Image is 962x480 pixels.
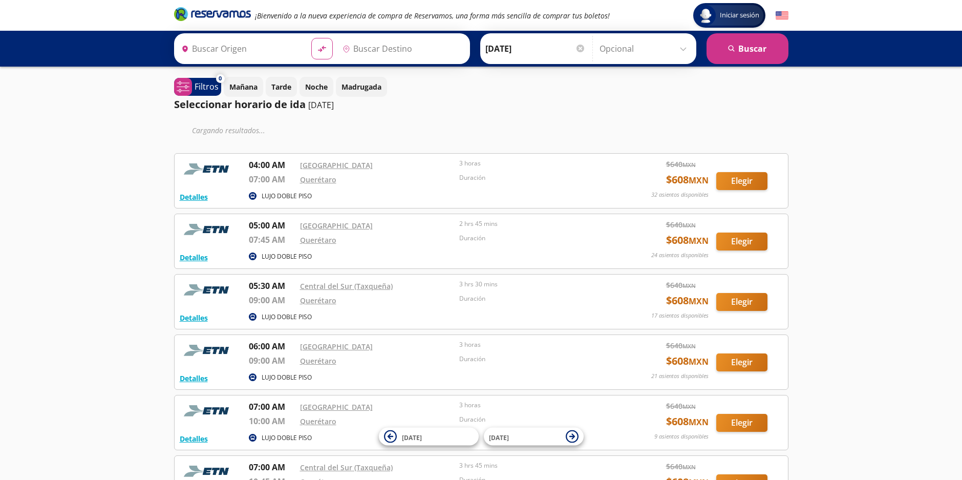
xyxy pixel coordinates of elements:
[266,77,297,97] button: Tarde
[177,36,303,61] input: Buscar Origen
[682,221,696,229] small: MXN
[249,401,295,413] p: 07:00 AM
[689,296,709,307] small: MXN
[249,354,295,367] p: 09:00 AM
[707,33,788,64] button: Buscar
[271,81,291,92] p: Tarde
[651,311,709,320] p: 17 asientos disponibles
[180,340,236,361] img: RESERVAMOS
[716,414,767,432] button: Elegir
[459,234,614,243] p: Duración
[459,354,614,364] p: Duración
[300,296,336,305] a: Querétaro
[300,463,393,472] a: Central del Sur (Taxqueña)
[666,159,696,170] span: $ 640
[229,81,258,92] p: Mañana
[180,401,236,421] img: RESERVAMOS
[249,340,295,352] p: 06:00 AM
[305,81,328,92] p: Noche
[300,402,373,412] a: [GEOGRAPHIC_DATA]
[716,293,767,311] button: Elegir
[192,126,265,135] em: Cargando resultados ...
[651,372,709,381] p: 21 asientos disponibles
[666,340,696,351] span: $ 640
[654,432,709,441] p: 9 asientos disponibles
[716,172,767,190] button: Elegir
[180,219,236,240] img: RESERVAMOS
[666,280,696,290] span: $ 640
[195,80,219,93] p: Filtros
[262,252,312,261] p: LUJO DOBLE PISO
[459,219,614,228] p: 2 hrs 45 mins
[180,373,208,384] button: Detalles
[689,235,709,246] small: MXN
[300,175,336,184] a: Querétaro
[459,401,614,410] p: 3 horas
[174,78,221,96] button: 0Filtros
[689,175,709,186] small: MXN
[666,293,709,308] span: $ 608
[336,77,387,97] button: Madrugada
[651,251,709,260] p: 24 asientos disponibles
[180,159,236,179] img: RESERVAMOS
[249,159,295,171] p: 04:00 AM
[174,6,251,25] a: Brand Logo
[459,159,614,168] p: 3 horas
[341,81,381,92] p: Madrugada
[300,356,336,366] a: Querétaro
[459,280,614,289] p: 3 hrs 30 mins
[249,461,295,473] p: 07:00 AM
[249,234,295,246] p: 07:45 AM
[300,221,373,231] a: [GEOGRAPHIC_DATA]
[180,433,208,444] button: Detalles
[666,233,709,248] span: $ 608
[485,36,586,61] input: Elegir Fecha
[249,280,295,292] p: 05:30 AM
[716,233,767,251] button: Elegir
[249,415,295,427] p: 10:00 AM
[249,173,295,185] p: 07:00 AM
[459,173,614,182] p: Duración
[459,340,614,349] p: 3 horas
[224,77,263,97] button: Mañana
[666,172,709,187] span: $ 608
[180,312,208,323] button: Detalles
[262,373,312,382] p: LUJO DOBLE PISO
[300,77,333,97] button: Noche
[180,280,236,300] img: RESERVAMOS
[484,428,584,446] button: [DATE]
[600,36,691,61] input: Opcional
[255,11,610,20] em: ¡Bienvenido a la nueva experiencia de compra de Reservamos, una forma más sencilla de comprar tus...
[666,414,709,429] span: $ 608
[776,9,788,22] button: English
[689,416,709,428] small: MXN
[682,463,696,471] small: MXN
[489,433,509,442] span: [DATE]
[379,428,479,446] button: [DATE]
[682,282,696,289] small: MXN
[682,342,696,350] small: MXN
[174,6,251,22] i: Brand Logo
[402,433,422,442] span: [DATE]
[666,461,696,472] span: $ 640
[180,192,208,202] button: Detalles
[682,403,696,410] small: MXN
[174,97,306,112] p: Seleccionar horario de ida
[666,401,696,411] span: $ 640
[300,281,393,291] a: Central del Sur (Taxqueña)
[262,312,312,322] p: LUJO DOBLE PISO
[459,461,614,470] p: 3 hrs 45 mins
[249,219,295,232] p: 05:00 AM
[666,219,696,230] span: $ 640
[716,10,763,20] span: Iniciar sesión
[716,353,767,371] button: Elegir
[300,160,373,170] a: [GEOGRAPHIC_DATA]
[262,192,312,201] p: LUJO DOBLE PISO
[459,415,614,424] p: Duración
[651,191,709,199] p: 32 asientos disponibles
[180,252,208,263] button: Detalles
[689,356,709,367] small: MXN
[666,353,709,369] span: $ 608
[300,342,373,351] a: [GEOGRAPHIC_DATA]
[459,294,614,303] p: Duración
